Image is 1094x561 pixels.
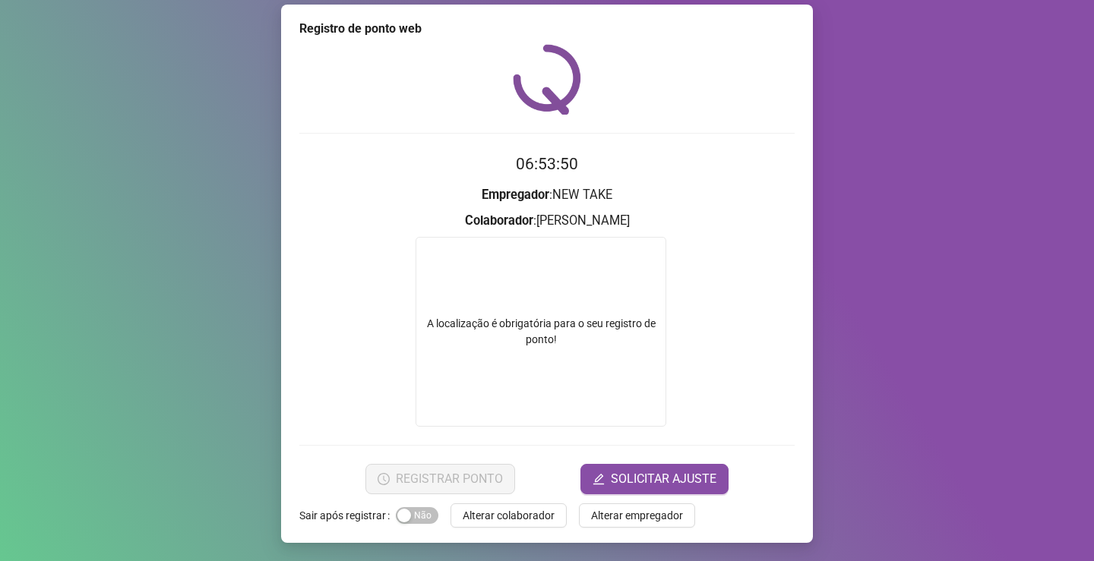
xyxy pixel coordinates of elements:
button: Alterar colaborador [451,503,567,528]
span: Alterar empregador [591,507,683,524]
time: 06:53:50 [516,155,578,173]
img: QRPoint [513,44,581,115]
h3: : NEW TAKE [299,185,795,205]
strong: Colaborador [465,213,533,228]
span: Alterar colaborador [463,507,555,524]
h3: : [PERSON_NAME] [299,211,795,231]
div: A localização é obrigatória para o seu registro de ponto! [416,316,666,348]
button: REGISTRAR PONTO [365,464,515,494]
button: Alterar empregador [579,503,695,528]
button: editSOLICITAR AJUSTE [580,464,729,494]
span: SOLICITAR AJUSTE [611,470,716,488]
div: Registro de ponto web [299,20,795,38]
strong: Empregador [482,188,549,202]
span: edit [593,473,605,485]
label: Sair após registrar [299,503,396,528]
